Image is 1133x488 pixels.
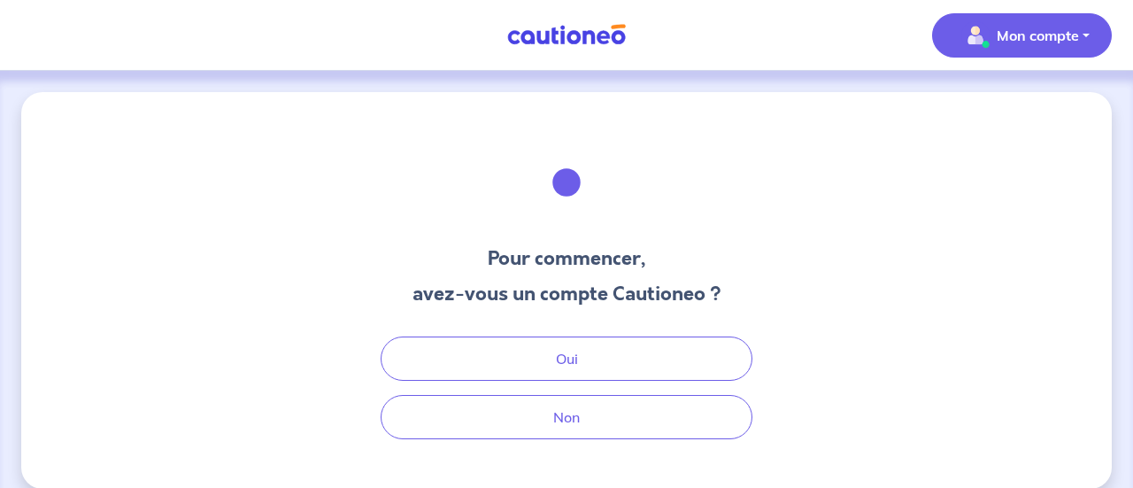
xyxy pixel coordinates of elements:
[381,395,752,439] button: Non
[500,24,633,46] img: Cautioneo
[997,25,1079,46] p: Mon compte
[381,337,752,381] button: Oui
[412,244,721,273] h3: Pour commencer,
[412,280,721,308] h3: avez-vous un compte Cautioneo ?
[961,21,990,50] img: illu_account_valid_menu.svg
[519,135,614,230] img: illu_welcome.svg
[932,13,1112,58] button: illu_account_valid_menu.svgMon compte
